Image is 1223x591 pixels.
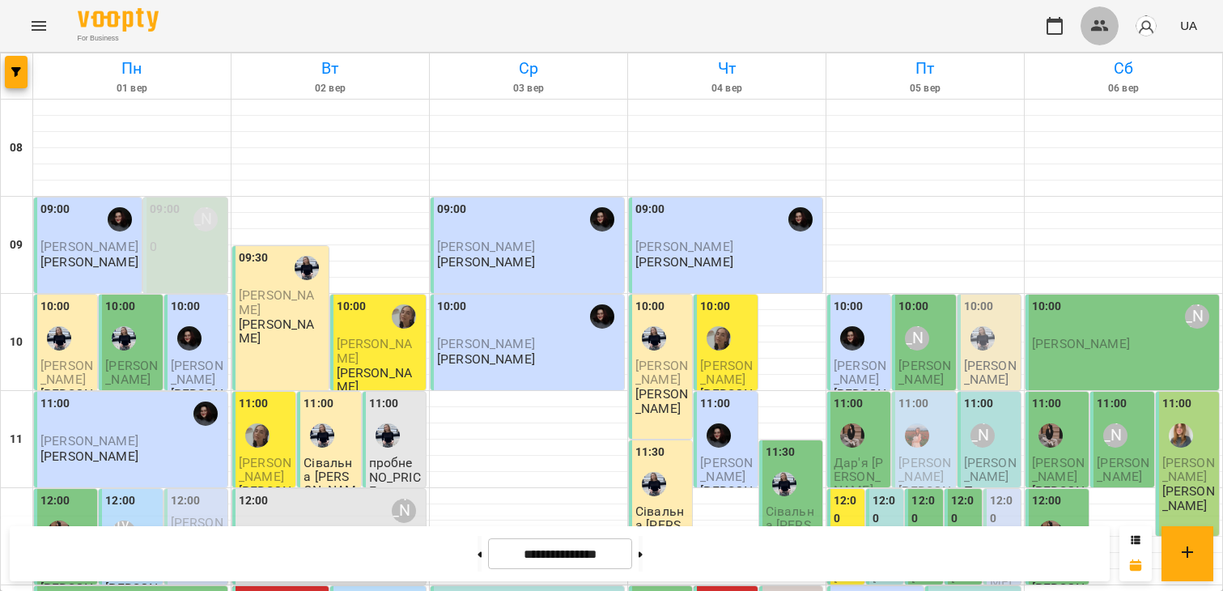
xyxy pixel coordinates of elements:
div: Вікторія Мошура [295,256,319,280]
span: For Business [78,33,159,44]
span: [PERSON_NAME] [171,358,223,387]
label: 11:00 [304,395,333,413]
h6: 01 вер [36,81,228,96]
label: 10:00 [40,298,70,316]
label: 12:00 [1032,492,1062,510]
p: 0 [150,240,224,253]
p: [PERSON_NAME] [898,484,952,512]
label: 11:30 [635,444,665,461]
label: 12:00 [171,492,201,510]
label: 12:00 [834,492,861,527]
label: 09:00 [150,201,180,219]
span: [PERSON_NAME] [239,455,291,484]
span: [PERSON_NAME] [700,358,753,387]
p: [PERSON_NAME] [171,387,224,415]
h6: Сб [1027,56,1220,81]
span: [PERSON_NAME] [1097,455,1149,484]
div: Вікторія Мошура [642,472,666,496]
div: Вікторія Мошура [112,326,136,351]
div: Анастасія Скорина [840,423,864,448]
img: Євгенія Тютюнникова [707,326,731,351]
img: Вікторія Мошура [642,326,666,351]
div: Уляна Винничук [1185,304,1209,329]
label: 10:00 [437,298,467,316]
div: Христина Шурін [392,499,416,523]
span: [PERSON_NAME] [635,239,733,254]
span: Сівальна [PERSON_NAME] [304,455,356,512]
img: Наталія Кобель [590,207,614,232]
p: [PERSON_NAME] [239,317,325,346]
h6: 09 [10,236,23,254]
h6: Пн [36,56,228,81]
img: avatar_s.png [1135,15,1157,37]
span: [PERSON_NAME] [898,455,951,484]
span: [PERSON_NAME] [700,455,753,484]
img: Вікторія Мошура [970,326,995,351]
label: 09:00 [437,201,467,219]
label: 11:00 [834,395,864,413]
div: Наталія Кобель [590,304,614,329]
p: [PERSON_NAME] [700,484,754,512]
label: 11:00 [369,395,399,413]
span: [PERSON_NAME] [171,515,223,544]
img: Євгенія Тютюнникова [245,423,270,448]
img: Наталія Кобель [108,207,132,232]
p: [PERSON_NAME] [239,484,292,512]
p: [PERSON_NAME] [700,387,754,415]
label: 11:00 [964,395,994,413]
img: Анастасія Скорина [1038,423,1063,448]
p: [PERSON_NAME] [1032,484,1085,512]
p: [PERSON_NAME] [40,449,138,463]
span: [PERSON_NAME] [437,336,535,351]
h6: Вт [234,56,427,81]
p: [PERSON_NAME] [437,255,535,269]
button: Menu [19,6,58,45]
h6: 03 вер [432,81,625,96]
p: [PERSON_NAME] [337,366,423,394]
label: 11:30 [766,444,796,461]
label: 11:00 [898,395,928,413]
img: Євгенія Тютюнникова [392,304,416,329]
div: Вікторія Мошура [772,472,796,496]
span: [PERSON_NAME] [964,455,1017,484]
button: UA [1174,11,1204,40]
p: [PERSON_NAME] [437,352,535,366]
img: Наталія Кобель [193,402,218,426]
h6: 06 вер [1027,81,1220,96]
label: 11:00 [40,395,70,413]
p: [PERSON_NAME] [40,387,94,415]
label: 10:00 [105,298,135,316]
span: [PERSON_NAME] [898,358,951,387]
label: 10:00 [834,298,864,316]
div: Діана Тонг [193,207,218,232]
label: 09:00 [635,201,665,219]
h6: Чт [631,56,823,81]
p: Польська мова індив 650 [964,484,1017,540]
img: Наталія Кобель [788,207,813,232]
p: [PERSON_NAME] [1162,484,1216,512]
h6: Пт [829,56,1021,81]
label: 12:00 [951,492,979,527]
img: Наталія Кобель [177,326,202,351]
h6: 04 вер [631,81,823,96]
span: [PERSON_NAME] [1032,336,1130,351]
h6: 05 вер [829,81,1021,96]
div: Вікторія Мошура [376,423,400,448]
img: Анастасія Покрасьон [1169,423,1193,448]
span: [PERSON_NAME] [40,358,93,387]
img: Вікторія Мошура [310,423,334,448]
div: Каріна Калашник [970,423,995,448]
span: [PERSON_NAME] [834,358,886,387]
span: Сівальна [PERSON_NAME] [635,504,688,561]
p: [PERSON_NAME] [964,359,1017,387]
h6: Ср [432,56,625,81]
